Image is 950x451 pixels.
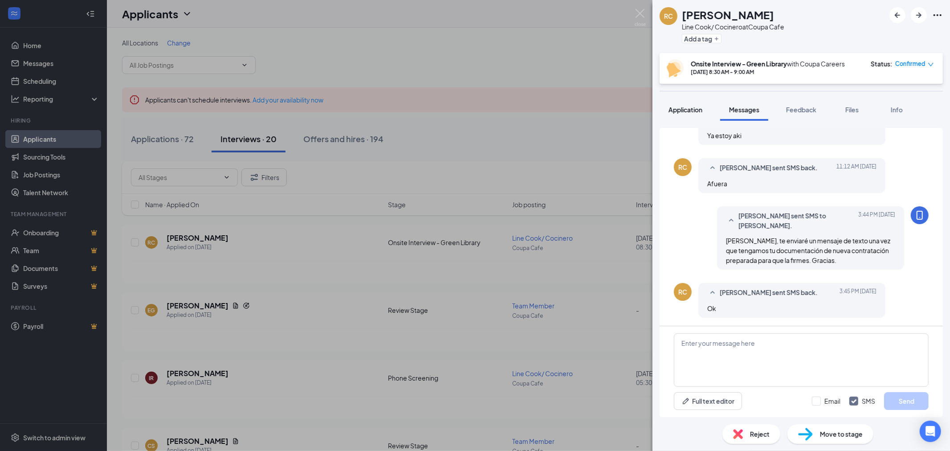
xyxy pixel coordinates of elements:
[738,211,855,230] span: [PERSON_NAME] sent SMS to [PERSON_NAME].
[726,237,890,264] span: [PERSON_NAME], te enviaré un mensaje de texto una vez que tengamos tu documentación de nueva cont...
[669,106,702,114] span: Application
[891,106,903,114] span: Info
[720,287,818,298] span: [PERSON_NAME] sent SMS back.
[726,215,737,226] svg: SmallChevronUp
[682,22,784,31] div: Line Cook/ Cocinero at Coupa Cafe
[707,180,727,188] span: Afuera
[691,60,787,68] b: Onsite Interview - Green Library
[678,287,687,296] div: RC
[674,392,742,410] button: Full text editorPen
[928,61,934,68] span: down
[914,210,925,221] svg: MobileSms
[932,10,943,20] svg: Ellipses
[664,12,673,20] div: RC
[707,163,718,173] svg: SmallChevronUp
[871,59,893,68] div: Status :
[913,10,924,20] svg: ArrowRight
[858,211,895,230] span: [DATE] 3:44 PM
[682,7,774,22] h1: [PERSON_NAME]
[707,287,718,298] svg: SmallChevronUp
[892,10,903,20] svg: ArrowLeftNew
[707,131,742,139] span: Ya estoy aki
[691,68,845,76] div: [DATE] 8:30 AM - 9:00 AM
[720,163,818,173] span: [PERSON_NAME] sent SMS back.
[911,7,927,23] button: ArrowRight
[681,397,690,406] svg: Pen
[895,59,926,68] span: Confirmed
[820,429,863,439] span: Move to stage
[750,429,770,439] span: Reject
[889,7,905,23] button: ArrowLeftNew
[845,106,859,114] span: Files
[729,106,759,114] span: Messages
[678,163,687,172] div: RC
[786,106,816,114] span: Feedback
[840,287,877,298] span: [DATE] 3:45 PM
[707,304,716,312] span: Ok
[691,59,845,68] div: with Coupa Careers
[884,392,929,410] button: Send
[920,421,941,442] div: Open Intercom Messenger
[836,163,877,173] span: [DATE] 11:12 AM
[682,34,722,43] button: PlusAdd a tag
[714,36,719,41] svg: Plus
